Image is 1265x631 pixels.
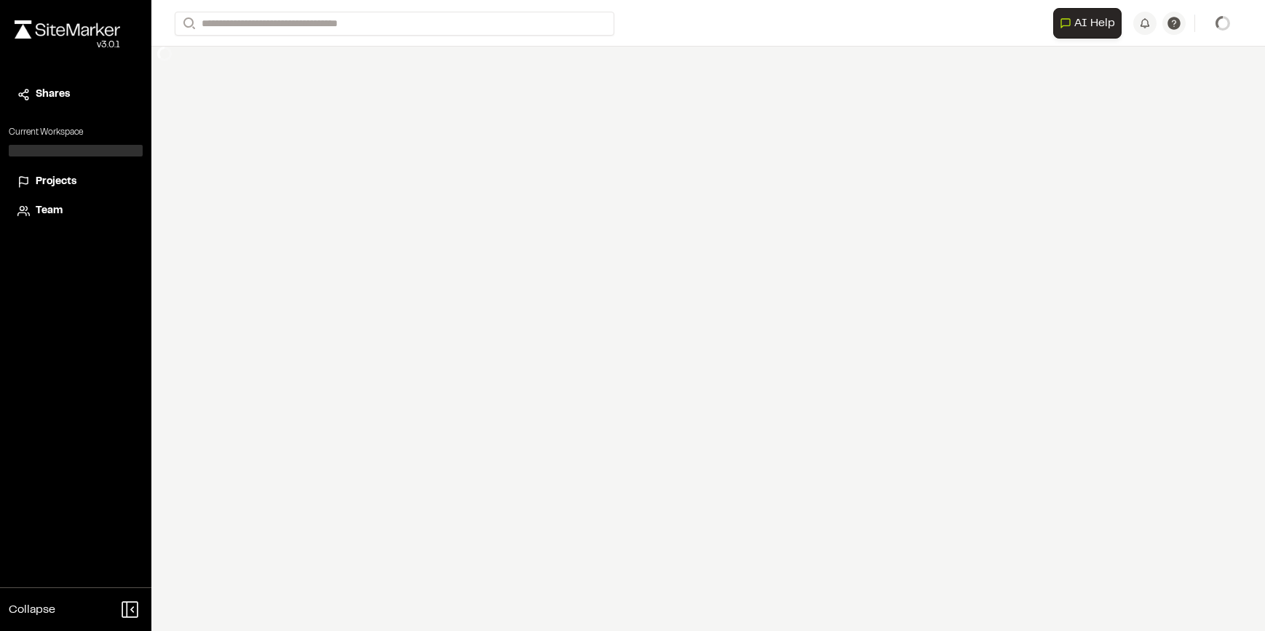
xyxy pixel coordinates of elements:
span: Shares [36,87,70,103]
span: Projects [36,174,76,190]
a: Projects [17,174,134,190]
div: Oh geez...please don't... [15,39,120,52]
img: rebrand.png [15,20,120,39]
p: Current Workspace [9,126,143,139]
span: Team [36,203,63,219]
div: Open AI Assistant [1053,8,1127,39]
a: Team [17,203,134,219]
button: Open AI Assistant [1053,8,1122,39]
span: AI Help [1074,15,1115,32]
span: Collapse [9,601,55,619]
button: Search [175,12,201,36]
a: Shares [17,87,134,103]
